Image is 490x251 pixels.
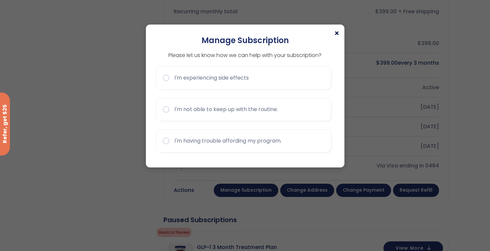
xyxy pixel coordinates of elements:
button: I'm having trouble affording my program. [156,129,331,153]
button: I'm experiencing side effects [156,66,331,90]
button: I'm not able to keep up with the routine. [156,98,331,121]
h2: Manage Subscription [156,34,334,46]
p: Please let us know how we can help with your subscription? [156,51,334,60]
span: × [334,30,339,37]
